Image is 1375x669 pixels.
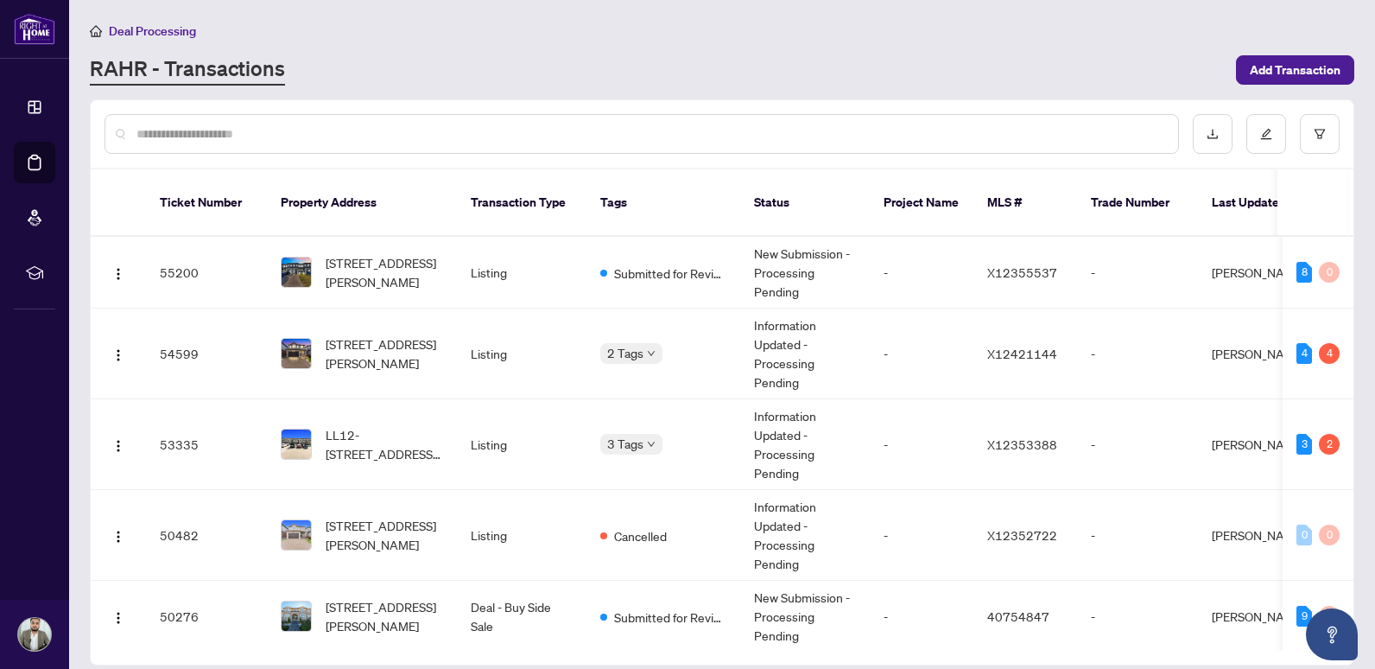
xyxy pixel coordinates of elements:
[1077,237,1198,309] td: -
[740,169,870,237] th: Status
[105,340,132,367] button: Logo
[586,169,740,237] th: Tags
[146,490,267,581] td: 50482
[1077,399,1198,490] td: -
[1296,343,1312,364] div: 4
[740,237,870,309] td: New Submission - Processing Pending
[1296,606,1312,627] div: 9
[105,430,132,458] button: Logo
[282,258,311,287] img: thumbnail-img
[111,530,125,544] img: Logo
[105,521,132,549] button: Logo
[1077,490,1198,581] td: -
[987,346,1057,361] span: X12421144
[457,490,586,581] td: Listing
[870,581,973,653] td: -
[1306,608,1358,660] button: Open asap
[326,516,443,554] span: [STREET_ADDRESS][PERSON_NAME]
[146,169,267,237] th: Ticket Number
[14,13,55,45] img: logo
[1260,128,1272,140] span: edit
[647,440,656,449] span: down
[647,349,656,358] span: down
[870,399,973,490] td: -
[457,169,586,237] th: Transaction Type
[1314,128,1326,140] span: filter
[614,526,667,545] span: Cancelled
[326,597,443,635] span: [STREET_ADDRESS][PERSON_NAME]
[740,309,870,399] td: Information Updated - Processing Pending
[614,608,726,627] span: Submitted for Review
[1319,262,1340,283] div: 0
[282,520,311,550] img: thumbnail-img
[1198,581,1327,653] td: [PERSON_NAME]
[1198,490,1327,581] td: [PERSON_NAME]
[987,436,1057,452] span: X12353388
[1250,56,1340,84] span: Add Transaction
[870,237,973,309] td: -
[326,425,443,463] span: LL12-[STREET_ADDRESS][PERSON_NAME]
[1077,169,1198,237] th: Trade Number
[282,339,311,368] img: thumbnail-img
[1296,434,1312,455] div: 3
[1198,309,1327,399] td: [PERSON_NAME]
[1319,343,1340,364] div: 4
[457,309,586,399] td: Listing
[1077,309,1198,399] td: -
[1246,114,1286,154] button: edit
[1296,525,1312,545] div: 0
[111,267,125,281] img: Logo
[282,430,311,459] img: thumbnail-img
[1319,434,1340,455] div: 2
[326,334,443,373] span: [STREET_ADDRESS][PERSON_NAME]
[1198,399,1327,490] td: [PERSON_NAME]
[740,581,870,653] td: New Submission - Processing Pending
[111,348,125,362] img: Logo
[90,54,285,86] a: RAHR - Transactions
[111,439,125,453] img: Logo
[146,237,267,309] td: 55200
[105,602,132,630] button: Logo
[1319,525,1340,545] div: 0
[457,581,586,653] td: Deal - Buy Side Sale
[282,602,311,631] img: thumbnail-img
[614,264,726,283] span: Submitted for Review
[146,399,267,490] td: 53335
[1300,114,1340,154] button: filter
[870,309,973,399] td: -
[740,399,870,490] td: Information Updated - Processing Pending
[457,237,586,309] td: Listing
[1319,606,1340,627] div: 0
[18,618,51,651] img: Profile Icon
[987,527,1057,543] span: X12352722
[90,25,102,37] span: home
[1077,581,1198,653] td: -
[1296,262,1312,283] div: 8
[1193,114,1232,154] button: download
[607,434,643,454] span: 3 Tags
[1207,128,1219,140] span: download
[740,490,870,581] td: Information Updated - Processing Pending
[457,399,586,490] td: Listing
[326,253,443,291] span: [STREET_ADDRESS][PERSON_NAME]
[987,264,1057,280] span: X12355537
[1236,55,1354,85] button: Add Transaction
[870,490,973,581] td: -
[987,608,1049,624] span: 40754847
[146,309,267,399] td: 54599
[870,169,973,237] th: Project Name
[973,169,1077,237] th: MLS #
[1198,237,1327,309] td: [PERSON_NAME]
[109,23,196,39] span: Deal Processing
[1198,169,1327,237] th: Last Updated By
[111,611,125,625] img: Logo
[607,343,643,363] span: 2 Tags
[267,169,457,237] th: Property Address
[105,258,132,286] button: Logo
[146,581,267,653] td: 50276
